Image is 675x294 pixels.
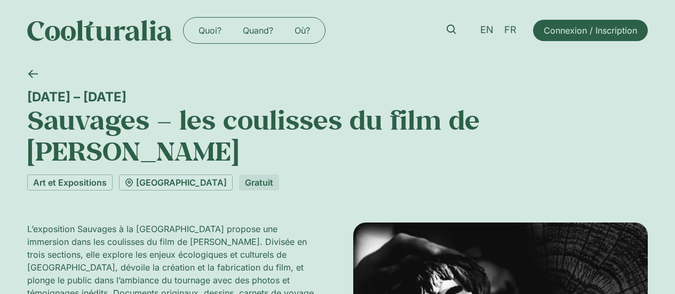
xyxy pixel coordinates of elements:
[27,174,113,190] a: Art et Expositions
[239,174,279,190] div: Gratuit
[284,22,321,39] a: Où?
[533,20,648,41] a: Connexion / Inscription
[480,25,494,36] span: EN
[188,22,321,39] nav: Menu
[475,22,499,38] a: EN
[188,22,232,39] a: Quoi?
[119,174,233,190] a: [GEOGRAPHIC_DATA]
[499,22,522,38] a: FR
[504,25,517,36] span: FR
[27,89,648,105] div: [DATE] – [DATE]
[27,105,648,166] h1: Sauvages – les coulisses du film de [PERSON_NAME]
[544,24,637,37] span: Connexion / Inscription
[232,22,284,39] a: Quand?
